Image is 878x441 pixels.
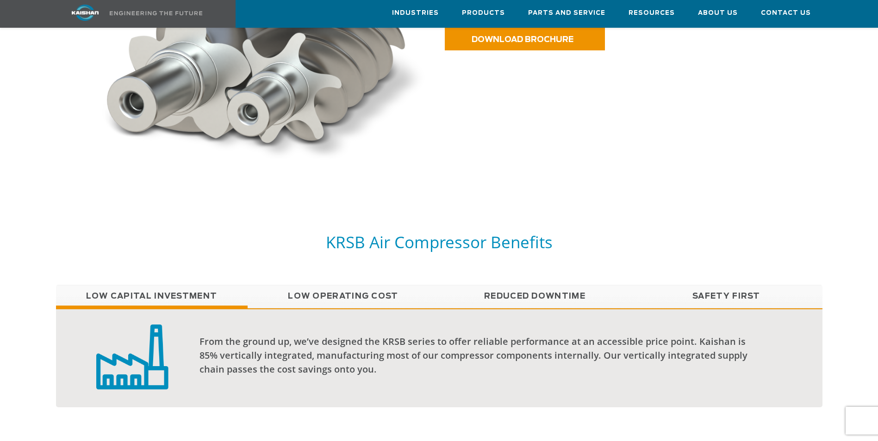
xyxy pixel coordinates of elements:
img: Engineering the future [110,11,202,15]
div: From the ground up, we’ve designed the KRSB series to offer reliable performance at an accessible... [199,335,760,376]
span: Resources [629,8,675,18]
a: Products [462,0,505,25]
h5: KRSB Air Compressor Benefits [56,232,822,252]
a: Resources [629,0,675,25]
a: Low Operating Cost [248,285,439,308]
div: Low Capital Investment [56,308,822,407]
span: DOWNLOAD BROCHURE [472,36,573,43]
a: About Us [698,0,738,25]
a: Industries [392,0,439,25]
img: low capital investment badge [96,323,168,390]
span: About Us [698,8,738,18]
a: Parts and Service [528,0,605,25]
a: Low Capital Investment [56,285,248,308]
a: Contact Us [761,0,811,25]
a: Safety First [631,285,822,308]
span: Parts and Service [528,8,605,18]
span: Industries [392,8,439,18]
a: DOWNLOAD BROCHURE [445,27,605,50]
span: Products [462,8,505,18]
span: Contact Us [761,8,811,18]
a: Reduced Downtime [439,285,631,308]
img: kaishan logo [50,5,120,21]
